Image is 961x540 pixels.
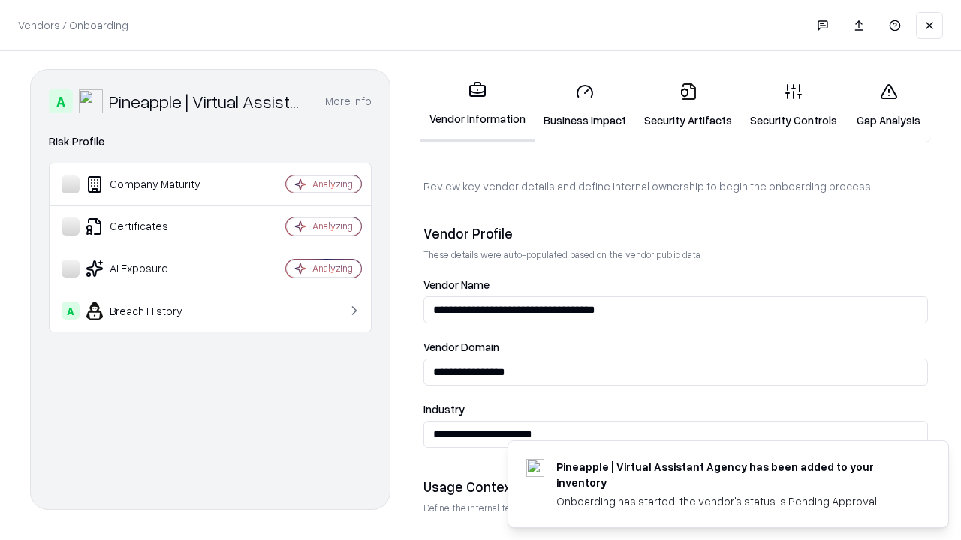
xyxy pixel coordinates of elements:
p: Review key vendor details and define internal ownership to begin the onboarding process. [423,178,928,194]
div: Analyzing [312,178,353,190]
img: Pineapple | Virtual Assistant Agency [79,89,103,113]
a: Security Artifacts [635,70,741,140]
a: Security Controls [741,70,846,140]
label: Industry [423,403,928,415]
div: Analyzing [312,262,353,274]
button: More info [325,88,372,115]
a: Vendor Information [420,69,535,142]
div: A [49,89,73,113]
div: Pineapple | Virtual Assistant Agency has been added to your inventory [556,459,912,490]
div: A [62,301,80,319]
a: Gap Analysis [846,70,931,140]
p: Define the internal team and reason for using this vendor. This helps assess business relevance a... [423,502,928,514]
div: Breach History [62,301,241,319]
div: Usage Context [423,478,928,496]
div: Pineapple | Virtual Assistant Agency [109,89,307,113]
a: Business Impact [535,70,635,140]
div: Risk Profile [49,133,372,151]
div: Onboarding has started, the vendor's status is Pending Approval. [556,493,912,509]
p: These details were auto-populated based on the vendor public data [423,248,928,261]
label: Vendor Domain [423,341,928,352]
p: Vendors / Onboarding [18,17,128,33]
label: Vendor Name [423,279,928,290]
div: Analyzing [312,220,353,232]
img: trypineapple.com [526,459,544,477]
div: Vendor Profile [423,224,928,242]
div: Company Maturity [62,175,241,193]
div: Certificates [62,217,241,235]
div: AI Exposure [62,259,241,277]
